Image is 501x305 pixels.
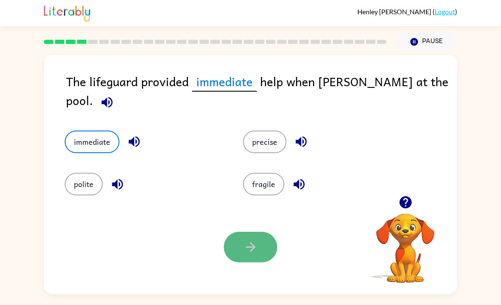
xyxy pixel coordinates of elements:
div: The lifeguard provided help when [PERSON_NAME] at the pool. [66,72,457,114]
div: ( ) [357,8,457,15]
button: polite [65,173,103,195]
button: Pause [397,32,457,51]
span: immediate [192,72,257,92]
video: Your browser must support playing .mp4 files to use Literably. Please try using another browser. [364,200,447,284]
button: fragile [243,173,284,195]
img: Literably [44,3,90,22]
button: immediate [65,131,119,153]
button: precise [243,131,286,153]
a: Logout [435,8,455,15]
span: Henley [PERSON_NAME] [357,8,433,15]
